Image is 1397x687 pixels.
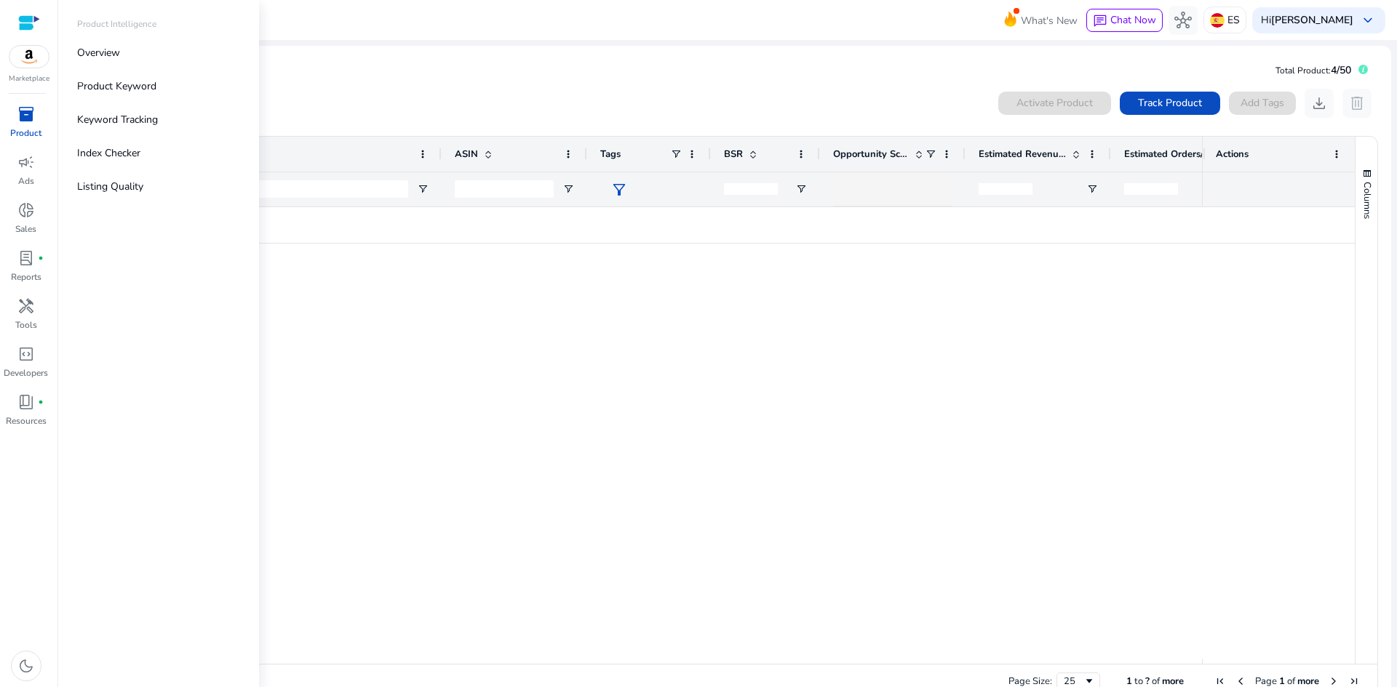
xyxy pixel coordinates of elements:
span: lab_profile [17,249,35,267]
button: chatChat Now [1086,9,1163,32]
p: Sales [15,222,36,236]
button: Open Filter Menu [795,183,807,195]
span: Chat Now [1110,13,1156,27]
p: Index Checker [77,145,140,161]
span: ASIN [455,148,478,161]
span: handyman [17,297,35,315]
p: Overview [77,45,120,60]
p: Hi [1261,15,1353,25]
span: download [1310,95,1328,112]
span: Actions [1216,148,1249,161]
b: [PERSON_NAME] [1271,13,1353,27]
button: Open Filter Menu [417,183,429,195]
span: fiber_manual_record [38,399,44,405]
div: Last Page [1348,675,1360,687]
span: Total Product: [1275,65,1331,76]
span: Columns [1361,182,1374,219]
span: Tags [600,148,621,161]
p: Listing Quality [77,179,143,194]
div: First Page [1214,675,1226,687]
p: ES [1227,7,1240,33]
img: es.svg [1210,13,1225,28]
p: Keyword Tracking [77,112,158,127]
span: chat [1093,14,1107,28]
input: Product Name Filter Input [127,180,408,198]
p: Product Keyword [77,79,156,94]
span: BSR [724,148,743,161]
button: hub [1169,6,1198,35]
span: Opportunity Score [833,148,909,161]
p: Marketplace [9,73,49,84]
span: hub [1174,12,1192,29]
div: Previous Page [1235,675,1246,687]
span: What's New [1021,8,1078,33]
p: Ads [18,174,34,188]
button: download [1305,89,1334,118]
input: ASIN Filter Input [455,180,554,198]
span: Estimated Orders/Day [1124,148,1211,161]
p: Developers [4,366,48,379]
img: amazon.svg [9,46,49,68]
span: Estimated Revenue/Day [979,148,1066,161]
span: campaign [17,153,35,171]
span: book_4 [17,393,35,411]
p: Reports [11,270,41,284]
span: Track Product [1138,95,1202,111]
p: Product Intelligence [77,17,156,31]
p: Resources [6,414,47,427]
button: Open Filter Menu [562,183,574,195]
p: Product [10,126,41,140]
button: Open Filter Menu [1086,183,1098,195]
div: Next Page [1328,675,1340,687]
span: keyboard_arrow_down [1359,12,1377,29]
p: Tools [15,318,37,332]
span: inventory_2 [17,105,35,123]
button: Track Product [1120,92,1220,115]
span: 4/50 [1331,63,1351,77]
span: fiber_manual_record [38,255,44,261]
span: filter_alt [610,181,628,198]
span: dark_mode [17,657,35,675]
span: donut_small [17,201,35,219]
span: code_blocks [17,345,35,363]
